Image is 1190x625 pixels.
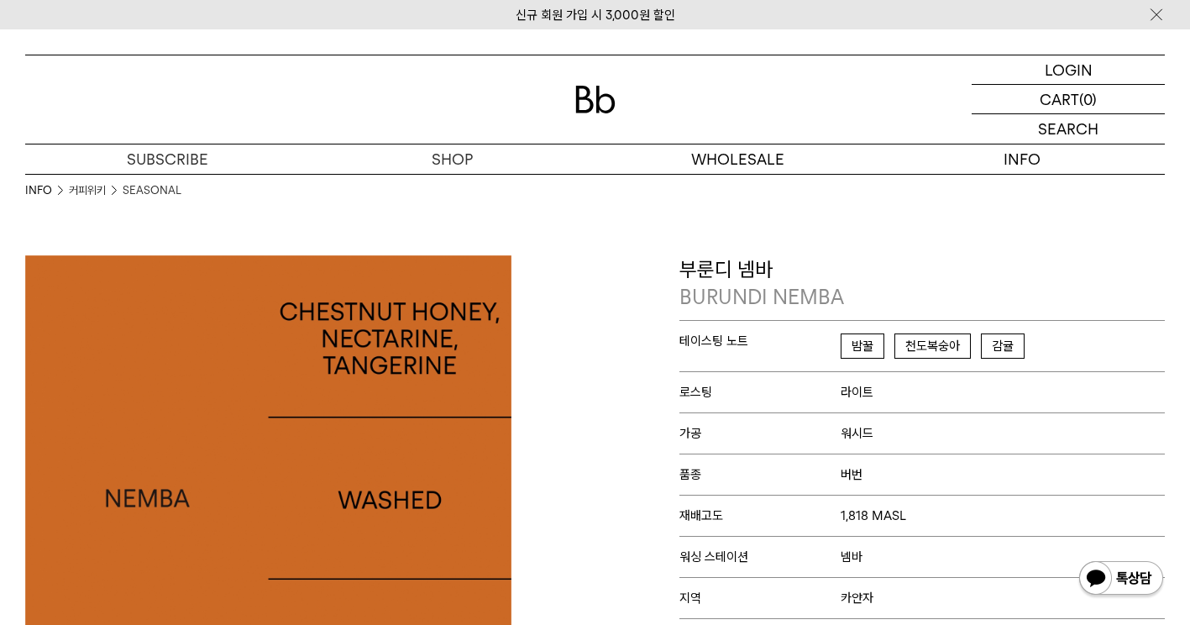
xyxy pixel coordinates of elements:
[1079,85,1097,113] p: (0)
[841,426,873,441] span: 워시드
[841,385,873,400] span: 라이트
[25,144,310,174] a: SUBSCRIBE
[679,591,841,606] span: 지역
[679,385,841,400] span: 로스팅
[310,144,595,174] a: SHOP
[679,508,841,523] span: 재배고도
[1040,85,1079,113] p: CART
[1045,55,1093,84] p: LOGIN
[841,591,873,606] span: 카얀자
[841,467,862,482] span: 버번
[1038,114,1098,144] p: SEARCH
[25,182,69,199] li: INFO
[880,144,1165,174] p: INFO
[679,334,841,349] span: 테이스팅 노트
[516,8,675,23] a: 신규 회원 가입 시 3,000원 할인
[679,283,1166,312] p: BURUNDI NEMBA
[595,144,880,174] p: WHOLESALE
[575,86,616,113] img: 로고
[679,549,841,565] span: 워싱 스테이션
[679,255,1166,312] p: 부룬디 넴바
[69,182,106,199] a: 커피위키
[841,549,862,565] span: 넴바
[679,426,841,441] span: 가공
[972,85,1165,114] a: CART (0)
[841,508,906,523] span: 1,818 MASL
[679,467,841,482] span: 품종
[894,334,971,359] span: 천도복숭아
[972,55,1165,85] a: LOGIN
[123,182,181,199] a: SEASONAL
[841,334,884,359] span: 밤꿀
[1077,559,1165,600] img: 카카오톡 채널 1:1 채팅 버튼
[981,334,1025,359] span: 감귤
